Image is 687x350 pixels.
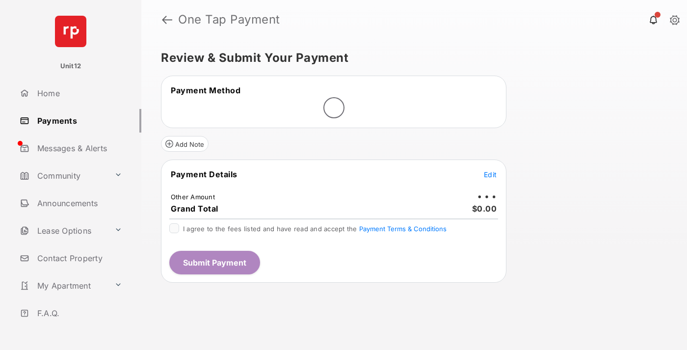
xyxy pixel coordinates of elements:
[183,225,447,233] span: I agree to the fees listed and have read and accept the
[16,109,141,133] a: Payments
[178,14,280,26] strong: One Tap Payment
[171,204,218,214] span: Grand Total
[171,169,238,179] span: Payment Details
[55,16,86,47] img: svg+xml;base64,PHN2ZyB4bWxucz0iaHR0cDovL3d3dy53My5vcmcvMjAwMC9zdmciIHdpZHRoPSI2NCIgaGVpZ2h0PSI2NC...
[472,204,497,214] span: $0.00
[169,251,260,274] button: Submit Payment
[484,169,497,179] button: Edit
[16,219,110,242] a: Lease Options
[16,81,141,105] a: Home
[161,52,660,64] h5: Review & Submit Your Payment
[484,170,497,179] span: Edit
[16,274,110,297] a: My Apartment
[171,85,240,95] span: Payment Method
[359,225,447,233] button: I agree to the fees listed and have read and accept the
[161,136,209,152] button: Add Note
[16,301,141,325] a: F.A.Q.
[16,164,110,188] a: Community
[170,192,215,201] td: Other Amount
[16,136,141,160] a: Messages & Alerts
[16,191,141,215] a: Announcements
[16,246,141,270] a: Contact Property
[60,61,81,71] p: Unit12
